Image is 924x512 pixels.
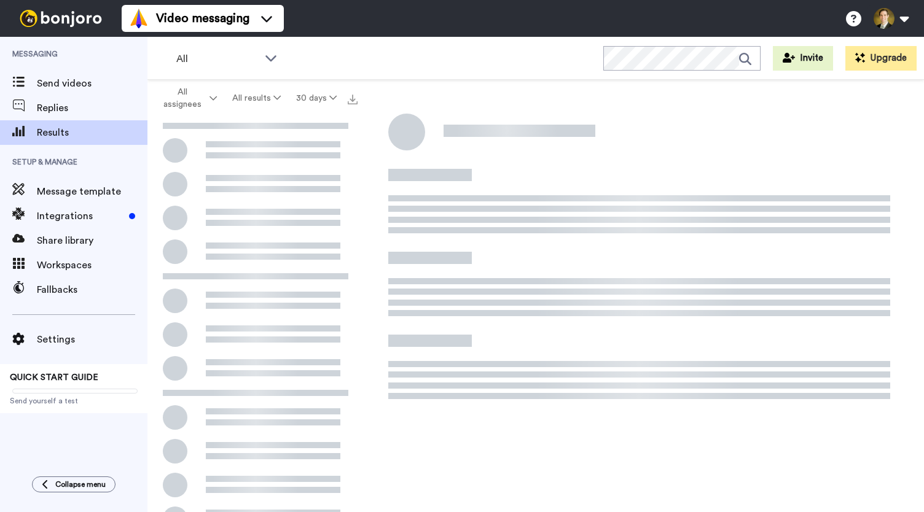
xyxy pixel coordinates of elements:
span: Workspaces [37,258,147,273]
button: All assignees [150,81,225,115]
span: Message template [37,184,147,199]
span: QUICK START GUIDE [10,373,98,382]
span: Send videos [37,76,147,91]
span: Video messaging [156,10,249,27]
span: All [176,52,259,66]
span: Send yourself a test [10,396,138,406]
span: Settings [37,332,147,347]
button: All results [225,87,289,109]
button: 30 days [288,87,344,109]
span: All assignees [157,86,207,111]
span: Replies [37,101,147,115]
img: bj-logo-header-white.svg [15,10,107,27]
span: Results [37,125,147,140]
button: Upgrade [845,46,917,71]
button: Invite [773,46,833,71]
img: vm-color.svg [129,9,149,28]
span: Share library [37,233,147,248]
span: Fallbacks [37,282,147,297]
span: Collapse menu [55,479,106,489]
button: Export all results that match these filters now. [344,89,361,107]
span: Integrations [37,209,124,223]
button: Collapse menu [32,476,116,492]
img: export.svg [348,95,358,104]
